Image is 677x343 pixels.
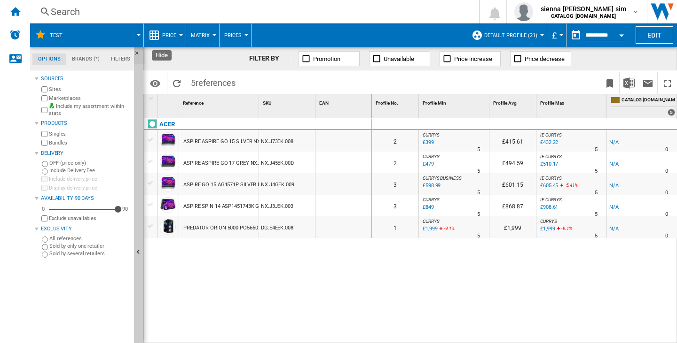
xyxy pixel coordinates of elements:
[41,225,130,233] div: Exclusivity
[421,94,489,109] div: Profile Min Sort None
[134,47,145,64] button: Hide
[259,216,315,238] div: DG.E4EEK.008
[539,203,558,212] div: Last updated : Thursday, 21 August 2025 08:23
[595,188,598,198] div: Delivery Time : 5 days
[538,94,606,109] div: Sort None
[299,51,360,66] button: Promotion
[540,132,562,137] span: IE CURRYS
[66,53,105,65] md-tab-item: Brands (*)
[49,243,130,250] label: Sold by only one retailer
[372,130,418,152] div: 2
[49,175,130,183] label: Include delivery price
[374,94,418,109] div: Profile No. Sort None
[484,23,542,47] button: Default profile (21)
[49,130,130,137] label: Singles
[540,219,557,224] span: CURRYS
[595,231,598,241] div: Delivery Time : 5 days
[313,55,340,62] span: Promotion
[259,152,315,173] div: NX.J45EK.00D
[372,173,418,195] div: 3
[484,32,537,38] span: Default profile (21)
[196,78,236,88] span: references
[224,23,246,47] button: Prices
[259,195,315,216] div: NX.J3JEK.003
[668,109,675,116] div: 5 offers sold by CATALOG ACER.UK
[491,94,536,109] div: Sort None
[421,224,437,234] div: Last updated : Thursday, 21 August 2025 08:14
[613,25,630,42] button: Open calendar
[622,97,675,105] span: CATALOG [DOMAIN_NAME]
[540,100,564,106] span: Profile Max
[42,168,48,175] input: Include Delivery Fee
[263,100,272,106] span: SKU
[41,86,47,92] input: Sites
[49,103,55,108] img: mysite-bg-18x18.png
[552,30,557,40] span: £
[376,100,398,106] span: Profile No.
[183,196,299,217] div: ASPIRE SPIN 14 ASP1451743K GREY NXJ3JEK003
[49,86,130,93] label: Sites
[191,23,214,47] div: Matrix
[547,23,567,47] md-menu: Currency
[609,224,619,234] div: N/A
[42,161,48,167] input: OFF (price only)
[491,94,536,109] div: Profile Avg Sort None
[489,195,536,216] div: £868.87
[454,55,492,62] span: Price increase
[317,94,371,109] div: EAN Sort None
[423,100,446,106] span: Profile Min
[561,226,569,231] span: -9.1
[564,181,569,192] i: %
[9,29,21,40] img: alerts-logo.svg
[372,152,418,173] div: 2
[259,130,315,152] div: NX.J73EK.008
[638,72,657,94] button: Send this report by email
[120,206,130,213] div: 90
[41,75,130,83] div: Sources
[636,26,673,44] button: Edit
[609,94,677,118] div: CATALOG [DOMAIN_NAME] 5 offers sold by CATALOG ACER.UK
[41,176,47,182] input: Include delivery price
[41,95,47,101] input: Marketplaces
[49,215,130,222] label: Exclude unavailables
[609,181,619,191] div: N/A
[149,23,181,47] div: Price
[423,175,462,181] span: CURRYS BUSINESS
[49,103,130,117] label: Include my assortment within stats
[423,219,439,224] span: CURRYS
[384,55,414,62] span: Unavailable
[160,94,179,109] div: Sort None
[162,32,176,38] span: Price
[146,75,165,91] button: Options
[665,210,668,219] div: Delivery Time : 0 day
[444,226,451,231] span: -9.1
[595,210,598,219] div: Delivery Time : 5 days
[514,2,533,21] img: profile.jpg
[423,197,439,202] span: CURRYS
[510,51,571,66] button: Price decrease
[493,100,517,106] span: Profile Avg
[181,94,259,109] div: Sort None
[477,188,480,198] div: Delivery Time : 5 days
[39,206,47,213] div: 0
[565,183,575,188] span: -5.41
[49,250,130,257] label: Sold by several retailers
[41,131,47,137] input: Singles
[49,184,130,191] label: Display delivery price
[317,94,371,109] div: Sort None
[423,132,439,137] span: CURRYS
[224,32,242,38] span: Prices
[541,4,626,14] span: sienna [PERSON_NAME] sim
[183,131,283,152] div: ASPIRE ASPIRE GO 15 SILVER NXJ73EK008
[489,173,536,195] div: £601.15
[183,100,204,106] span: Reference
[665,188,668,198] div: Delivery Time : 0 day
[609,160,619,169] div: N/A
[369,51,430,66] button: Unavailable
[665,145,668,154] div: Delivery Time : 0 day
[41,215,47,221] input: Display delivery price
[49,167,130,174] label: Include Delivery Fee
[477,210,480,219] div: Delivery Time : 5 days
[32,53,66,65] md-tab-item: Options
